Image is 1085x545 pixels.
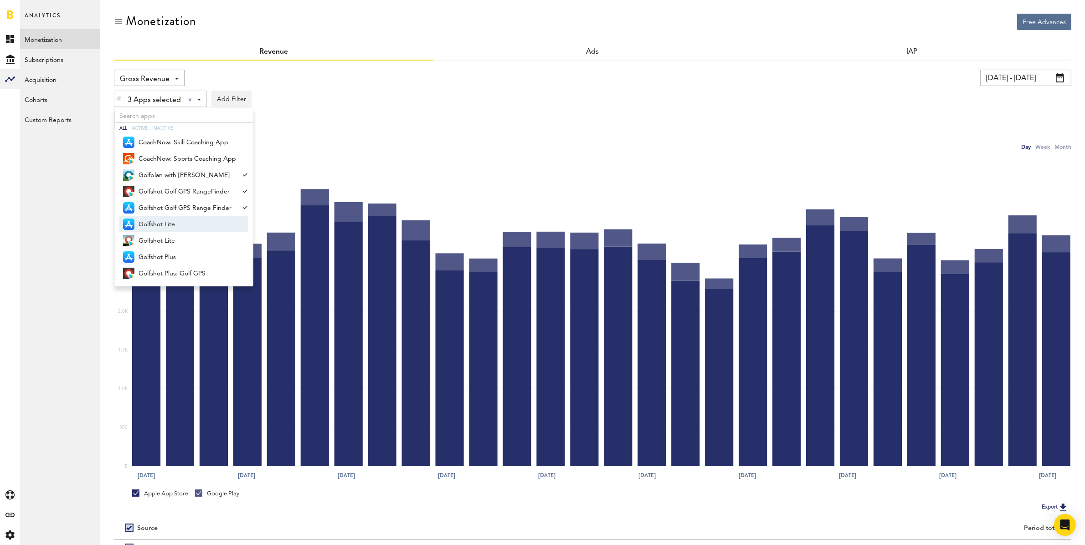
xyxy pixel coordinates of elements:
a: Revenue [259,48,288,56]
img: 21.png [123,251,134,263]
img: 17.png [129,241,134,246]
span: 3 Apps selected [128,92,181,108]
img: sBPeqS6XAcNXYiGp6eff5ihk_aIia0HG7q23RzlLlG3UvEseAchHCstpU1aPnIK6Zg [123,169,134,181]
img: 17.png [129,274,134,279]
button: Add Filter [211,91,252,107]
img: 9UIL7DXlNAIIFEZzCGWNoqib7oEsivjZRLL_hB0ZyHGU9BuA-VfhrlfGZ8low1eCl7KE [123,186,134,197]
text: [DATE] [238,471,255,479]
text: 500 [119,425,128,430]
div: Clear [188,98,192,102]
text: [DATE] [638,471,656,479]
text: [DATE] [939,471,956,479]
span: Golfshot Lite [139,233,236,249]
img: 21.png [123,137,134,148]
img: 21.png [123,202,134,214]
span: Golfshot Plus [139,250,236,265]
span: Support [19,6,52,15]
text: 1.5K [118,348,128,352]
text: 0 [125,464,128,469]
div: Monetization [126,14,196,28]
img: 21.png [123,219,134,230]
img: qo9Ua-kR-mJh2mDZAFTx63M3e_ysg5da39QDrh9gHco8-Wy0ARAsrZgd-3XanziKTNQl [123,268,134,279]
a: Golfshot Plus [119,249,240,265]
img: 17.png [129,192,134,197]
a: Ads [586,48,599,56]
span: Analytics [25,10,61,29]
img: trash_awesome_blue.svg [117,96,122,102]
a: CoachNow: Skill Coaching App [119,134,240,150]
text: [DATE] [739,471,756,479]
div: Apple App Store [132,489,188,498]
img: 17.png [129,175,134,181]
a: CoachNow: Sports Coaching App [119,150,240,167]
span: Golfshot Plus: Golf GPS [139,266,236,281]
div: Inactive [152,123,173,134]
div: All [119,123,127,134]
div: Period total [604,525,1060,532]
a: Golfshot Plus: Golf GPS [119,265,240,281]
span: Golfshot Golf GPS Range Finder [139,200,236,216]
div: Day [1021,142,1031,152]
text: [DATE] [438,471,455,479]
span: Golfplan with [PERSON_NAME] [139,168,236,183]
span: CoachNow: Sports Coaching App [139,151,236,167]
img: a11NXiQTRNSXhrAMvtN-2slz3VkCtde3tPM6Zm9MgPNPABo-zWWBvkmQmOQm8mMzBJY [123,235,134,246]
div: Source [137,525,158,532]
div: Month [1054,142,1071,152]
text: [DATE] [138,471,155,479]
a: Golfshot Golf GPS RangeFinder [119,183,240,199]
a: IAP [906,48,917,56]
img: Export [1058,502,1069,513]
a: Acquisition [20,69,100,89]
a: Subscriptions [20,49,100,69]
span: CoachNow: Skill Coaching App [139,135,236,150]
span: Gross Revenue [120,71,170,87]
a: Golfshot Golf GPS Range Finder [119,199,240,216]
div: Active [132,123,148,134]
div: Google Play [195,489,239,498]
span: Golfshot Golf GPS RangeFinder [139,184,236,199]
text: [DATE] [1039,471,1057,479]
button: Free Advances [1017,14,1071,30]
a: Monetization [20,29,100,49]
a: Golfshot Lite [119,216,240,232]
a: Golfplan with [PERSON_NAME] [119,167,240,183]
text: [DATE] [839,471,856,479]
button: Export [1039,501,1071,513]
text: [DATE] [338,471,355,479]
a: Golfshot Lite [119,232,240,249]
text: 1.0K [118,387,128,391]
text: [DATE] [538,471,555,479]
a: Cohorts [20,89,100,109]
img: 2Xbc31OCI-Vjec7zXvAE2OM2ObFaU9b1-f7yXthkulAYejON_ZuzouX1xWJgL0G7oZ0 [123,153,134,164]
div: Delete [114,91,124,107]
span: Golfshot Lite [139,217,236,232]
div: Week [1035,142,1050,152]
input: Search apps [115,108,253,123]
text: 2.0K [118,310,128,314]
img: 17.png [129,159,134,164]
div: Open Intercom Messenger [1054,514,1076,536]
a: Custom Reports [20,109,100,129]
